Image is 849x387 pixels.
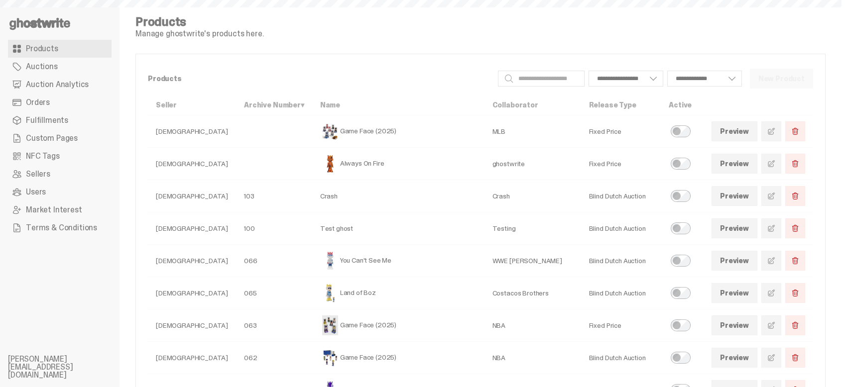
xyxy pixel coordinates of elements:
[712,154,757,174] a: Preview
[485,148,581,180] td: ghostwrite
[485,212,581,245] td: Testing
[320,121,340,141] img: Game Face (2025)
[8,94,112,111] a: Orders
[581,115,661,148] td: Fixed Price
[26,224,97,232] span: Terms & Conditions
[26,81,89,89] span: Auction Analytics
[581,309,661,342] td: Fixed Price
[236,277,312,309] td: 065
[244,100,304,109] a: Archive Number▾
[581,95,661,115] th: Release Type
[148,75,490,82] p: Products
[712,186,757,206] a: Preview
[8,76,112,94] a: Auction Analytics
[312,115,485,148] td: Game Face (2025)
[320,154,340,174] img: Always On Fire
[8,183,112,201] a: Users
[485,115,581,148] td: MLB
[148,212,236,245] td: [DEMOGRAPHIC_DATA]
[581,148,661,180] td: Fixed Price
[712,121,757,141] a: Preview
[312,342,485,374] td: Game Face (2025)
[26,152,60,160] span: NFC Tags
[8,40,112,58] a: Products
[236,180,312,212] td: 103
[26,63,58,71] span: Auctions
[26,170,50,178] span: Sellers
[785,251,805,271] button: Delete Product
[581,180,661,212] td: Blind Dutch Auction
[8,165,112,183] a: Sellers
[485,180,581,212] td: Crash
[312,309,485,342] td: Game Face (2025)
[26,188,46,196] span: Users
[485,95,581,115] th: Collaborator
[8,129,112,147] a: Custom Pages
[26,45,58,53] span: Products
[320,315,340,335] img: Game Face (2025)
[8,147,112,165] a: NFC Tags
[26,206,82,214] span: Market Interest
[312,212,485,245] td: Test ghost
[320,348,340,368] img: Game Face (2025)
[8,219,112,237] a: Terms & Conditions
[148,115,236,148] td: [DEMOGRAPHIC_DATA]
[135,30,264,38] p: Manage ghostwrite's products here.
[785,218,805,238] button: Delete Product
[785,154,805,174] button: Delete Product
[148,95,236,115] th: Seller
[312,148,485,180] td: Always On Fire
[669,100,692,109] a: Active
[581,212,661,245] td: Blind Dutch Auction
[485,277,581,309] td: Costacos Brothers
[26,116,68,124] span: Fulfillments
[485,309,581,342] td: NBA
[785,121,805,141] button: Delete Product
[148,245,236,277] td: [DEMOGRAPHIC_DATA]
[148,309,236,342] td: [DEMOGRAPHIC_DATA]
[26,98,50,106] span: Orders
[236,245,312,277] td: 066
[581,245,661,277] td: Blind Dutch Auction
[8,201,112,219] a: Market Interest
[712,251,757,271] a: Preview
[8,355,127,379] li: [PERSON_NAME][EMAIL_ADDRESS][DOMAIN_NAME]
[712,315,757,335] a: Preview
[785,348,805,368] button: Delete Product
[148,342,236,374] td: [DEMOGRAPHIC_DATA]
[301,100,304,109] span: ▾
[312,245,485,277] td: You Can't See Me
[785,315,805,335] button: Delete Product
[148,277,236,309] td: [DEMOGRAPHIC_DATA]
[320,251,340,271] img: You Can't See Me
[312,180,485,212] td: Crash
[236,342,312,374] td: 062
[236,309,312,342] td: 063
[148,148,236,180] td: [DEMOGRAPHIC_DATA]
[312,95,485,115] th: Name
[26,134,78,142] span: Custom Pages
[581,277,661,309] td: Blind Dutch Auction
[135,16,264,28] h4: Products
[236,212,312,245] td: 100
[785,186,805,206] button: Delete Product
[312,277,485,309] td: Land of Boz
[785,283,805,303] button: Delete Product
[8,111,112,129] a: Fulfillments
[712,348,757,368] a: Preview
[712,283,757,303] a: Preview
[581,342,661,374] td: Blind Dutch Auction
[485,342,581,374] td: NBA
[148,180,236,212] td: [DEMOGRAPHIC_DATA]
[8,58,112,76] a: Auctions
[712,218,757,238] a: Preview
[485,245,581,277] td: WWE [PERSON_NAME]
[320,283,340,303] img: Land of Boz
